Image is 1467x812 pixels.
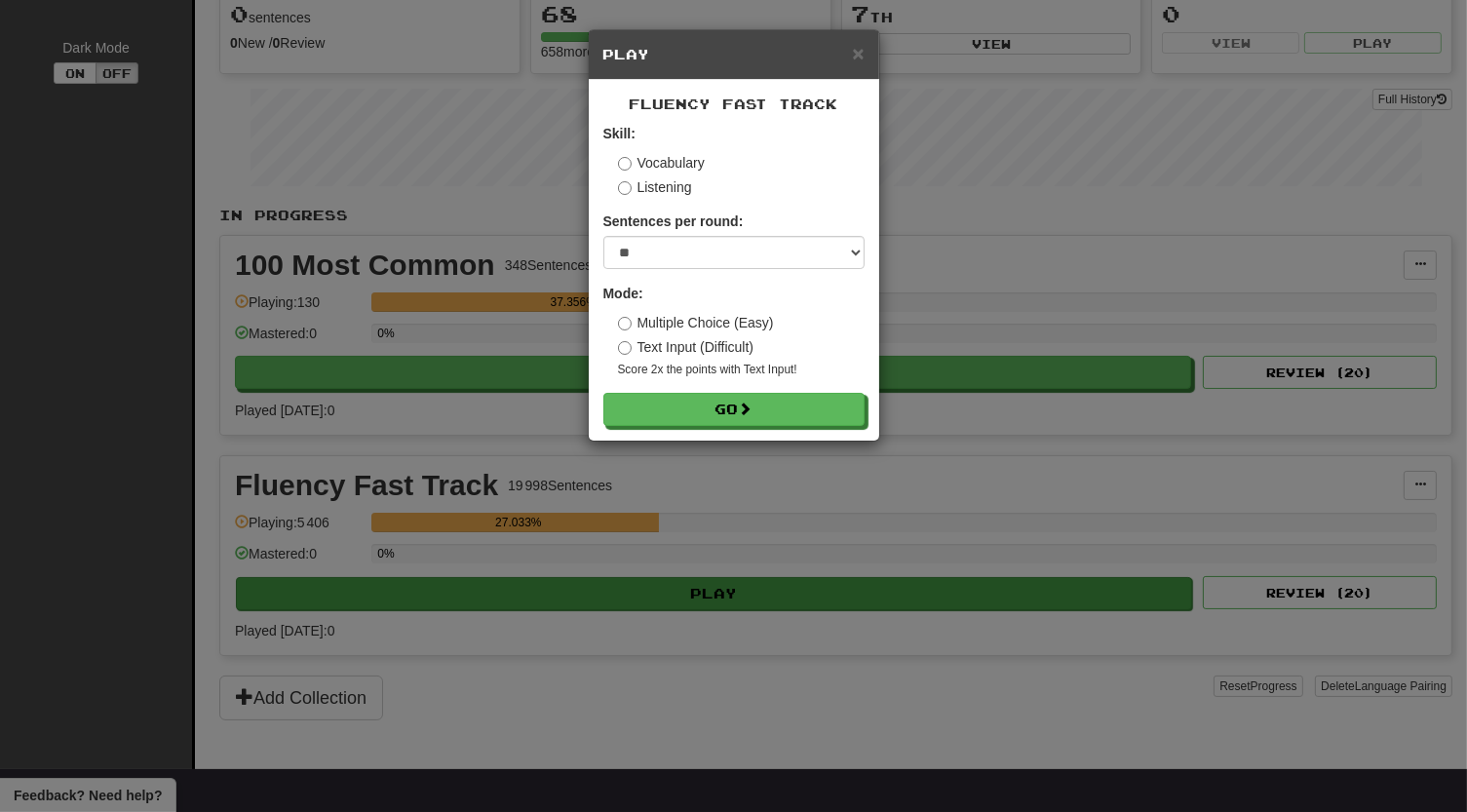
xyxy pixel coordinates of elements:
span: Fluency Fast Track [630,96,838,112]
strong: Mode: [603,286,643,301]
button: Go [603,393,865,426]
label: Text Input (Difficult) [618,337,754,357]
strong: Skill: [603,126,636,141]
label: Sentences per round: [603,212,744,231]
small: Score 2x the points with Text Input ! [618,362,865,378]
input: Vocabulary [618,157,632,171]
input: Text Input (Difficult) [618,341,632,355]
h5: Play [603,45,865,64]
button: Close [852,43,864,63]
label: Multiple Choice (Easy) [618,313,774,332]
span: × [852,42,864,64]
label: Listening [618,177,692,197]
label: Vocabulary [618,153,705,173]
input: Listening [618,181,632,195]
input: Multiple Choice (Easy) [618,317,632,330]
